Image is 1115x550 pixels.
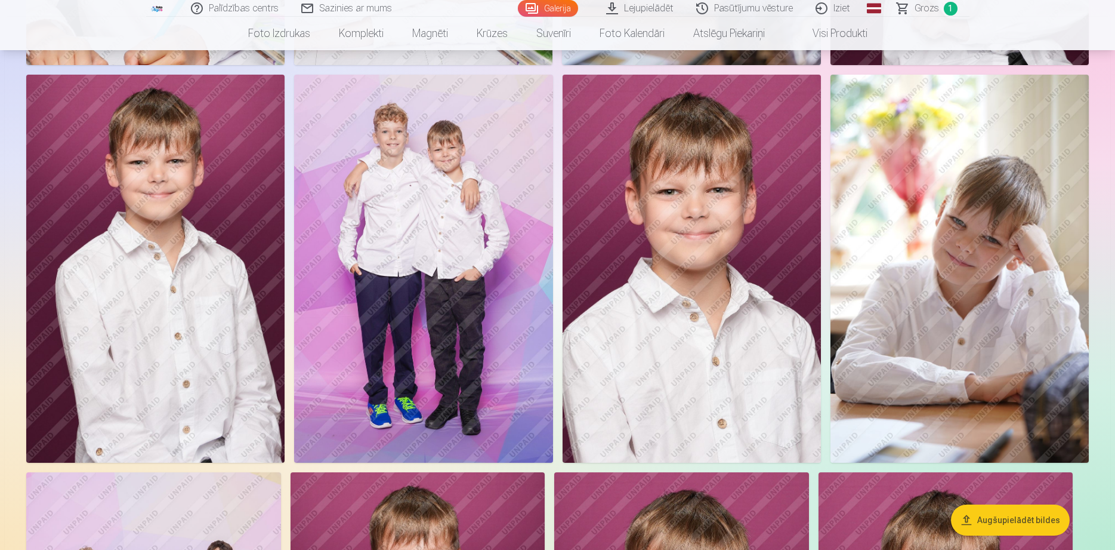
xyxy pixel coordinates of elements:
[151,5,164,12] img: /fa1
[325,17,398,50] a: Komplekti
[398,17,462,50] a: Magnēti
[944,2,958,16] span: 1
[234,17,325,50] a: Foto izdrukas
[951,505,1070,536] button: Augšupielādēt bildes
[779,17,882,50] a: Visi produkti
[679,17,779,50] a: Atslēgu piekariņi
[585,17,679,50] a: Foto kalendāri
[522,17,585,50] a: Suvenīri
[915,1,939,16] span: Grozs
[462,17,522,50] a: Krūzes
